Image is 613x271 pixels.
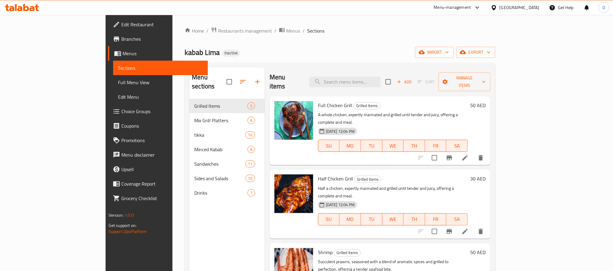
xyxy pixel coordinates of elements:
span: 1.0.0 [124,211,134,219]
span: Promotions [121,137,203,144]
a: Grocery Checklist [108,191,208,206]
span: Inactive [222,50,240,56]
span: Grilled Items [334,249,360,256]
a: Full Menu View [113,75,208,90]
span: Select to update [428,225,441,238]
span: Edit Menu [118,93,203,100]
input: search [309,77,381,87]
a: Restaurants management [211,27,272,35]
span: Menus [123,50,203,57]
button: Add [395,77,414,87]
a: Support.OpsPlatform [109,228,147,235]
a: Upsell [108,162,208,177]
span: 6 [248,147,255,152]
li: / [274,27,277,34]
button: delete [474,151,488,165]
span: Drinks [194,189,247,196]
span: Menu disclaimer [121,151,203,158]
button: SA [446,213,468,225]
a: Sections [113,61,208,75]
span: [DATE] 12:04 PM [323,202,357,208]
span: SU [321,215,337,224]
li: / [303,27,305,34]
span: TH [406,215,423,224]
div: Grilled Items [194,102,247,110]
span: Version: [109,211,123,219]
span: Coverage Report [121,180,203,187]
div: items [245,160,255,167]
div: tikka10 [189,128,265,142]
nav: Menu sections [189,96,265,202]
span: SA [449,215,465,224]
span: tikka [194,131,245,139]
div: Menu-management [434,4,471,11]
button: Add section [250,75,265,89]
span: Sandwiches [194,160,245,167]
span: Full Menu View [118,79,203,86]
button: Branch-specific-item [442,224,457,239]
button: SU [318,140,340,152]
span: Grilled Items [355,176,381,183]
span: MO [342,142,359,150]
span: TH [406,142,423,150]
a: Promotions [108,133,208,148]
span: MO [342,215,359,224]
span: Upsell [121,166,203,173]
nav: breadcrumb [185,27,495,35]
span: SU [321,142,337,150]
a: Menus [108,46,208,61]
a: Choice Groups [108,104,208,119]
span: TU [363,215,380,224]
a: Edit Restaurant [108,17,208,32]
button: TU [361,213,382,225]
span: Full Chicken Grill [318,101,352,110]
div: Sides and Salads10 [189,171,265,186]
div: Inactive [222,49,240,57]
button: WE [382,213,404,225]
button: Branch-specific-item [442,151,457,165]
p: A whole chicken, expertly marinated and grilled until tender and juicy, offering a complete and m... [318,111,468,126]
a: Edit menu item [461,154,469,161]
span: Coupons [121,122,203,129]
div: Minced Kabab6 [189,142,265,157]
span: Select to update [428,151,441,164]
h6: 50 AED [470,248,486,257]
div: Grilled Items [334,249,361,257]
div: Sandwiches11 [189,157,265,171]
a: Coverage Report [108,177,208,191]
div: Minced Kabab [194,146,247,153]
span: 7 [248,190,255,196]
button: FR [425,213,447,225]
button: SA [446,140,468,152]
a: Menus [279,27,300,35]
span: Mix Grill Platters [194,117,247,124]
button: WE [382,140,404,152]
div: items [245,175,255,182]
span: Sections [118,64,203,72]
span: Menus [286,27,300,34]
a: Edit Menu [113,90,208,104]
button: delete [474,224,488,239]
span: D [602,4,605,11]
span: TU [363,142,380,150]
span: SA [449,142,465,150]
button: MO [339,140,361,152]
span: Grilled Items [354,102,380,109]
a: Edit menu item [461,228,469,235]
div: Grilled Items5 [189,99,265,113]
a: Coupons [108,119,208,133]
span: import [420,49,449,56]
span: WE [385,142,402,150]
span: Add [396,78,412,85]
span: FR [428,215,444,224]
button: MO [339,213,361,225]
span: Select all sections [223,75,236,88]
a: Branches [108,32,208,46]
a: Menu disclaimer [108,148,208,162]
div: [GEOGRAPHIC_DATA] [500,4,539,11]
span: Half Chicken Grill [318,174,353,183]
span: Sides and Salads [194,175,245,182]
